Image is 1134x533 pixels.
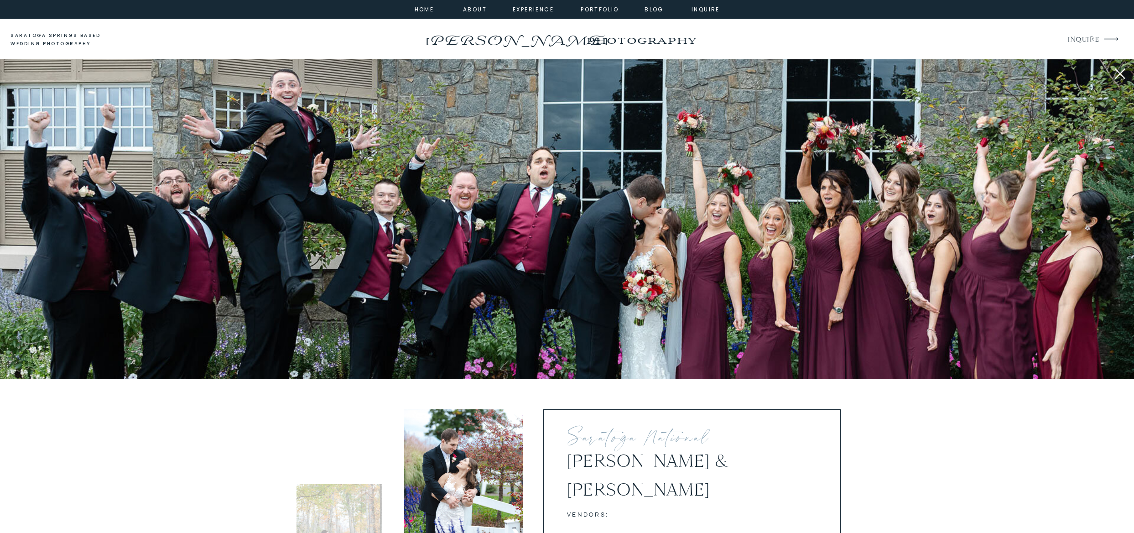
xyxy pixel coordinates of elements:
[580,5,619,13] a: portfolio
[568,27,714,52] a: photography
[10,31,118,48] a: saratoga springs based wedding photography
[513,5,550,13] a: experience
[567,428,715,453] h1: Saratoga National
[1068,34,1098,46] a: INQUIRE
[463,5,484,13] a: about
[412,5,437,13] a: home
[423,30,609,44] a: [PERSON_NAME]
[567,446,770,472] h2: [PERSON_NAME] & [PERSON_NAME]
[638,5,671,13] a: Blog
[567,510,613,523] p: vendors:
[689,5,722,13] a: inquire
